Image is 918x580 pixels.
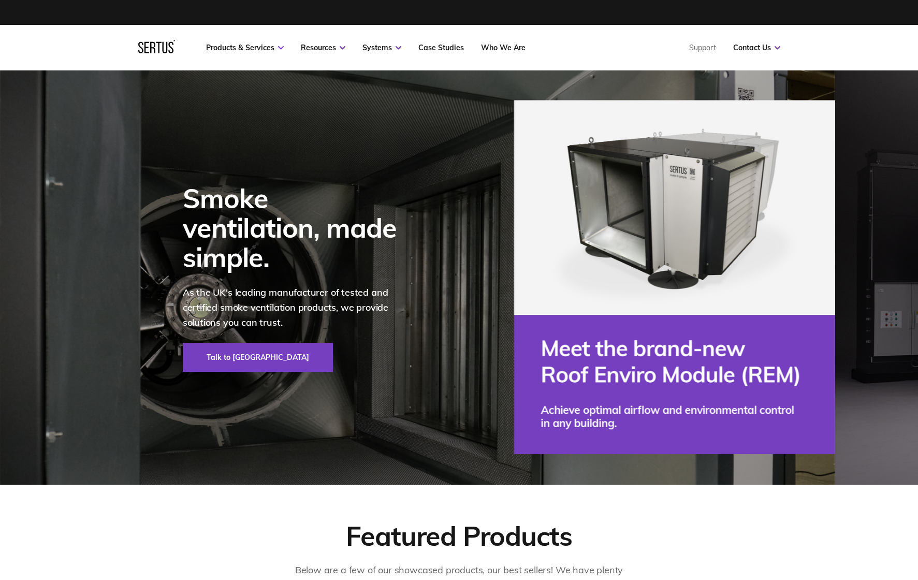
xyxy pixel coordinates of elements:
[183,343,333,372] a: Talk to [GEOGRAPHIC_DATA]
[301,43,345,52] a: Resources
[689,43,716,52] a: Support
[183,183,411,272] div: Smoke ventilation, made simple.
[733,43,780,52] a: Contact Us
[346,519,572,553] div: Featured Products
[362,43,401,52] a: Systems
[183,285,411,330] p: As the UK's leading manufacturer of tested and certified smoke ventilation products, we provide s...
[206,43,284,52] a: Products & Services
[418,43,464,52] a: Case Studies
[481,43,526,52] a: Who We Are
